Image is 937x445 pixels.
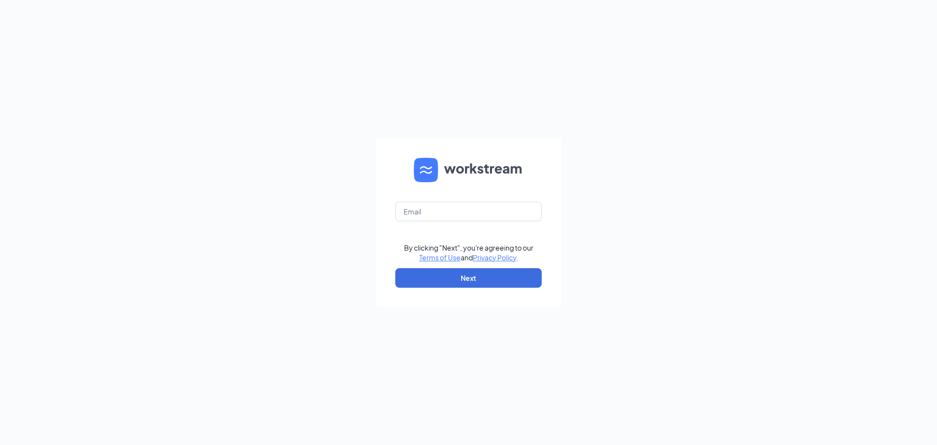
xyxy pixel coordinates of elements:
button: Next [395,268,542,288]
div: By clicking "Next", you're agreeing to our and . [404,243,533,262]
img: WS logo and Workstream text [414,158,523,182]
a: Privacy Policy [473,253,516,262]
a: Terms of Use [419,253,461,262]
input: Email [395,202,542,221]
